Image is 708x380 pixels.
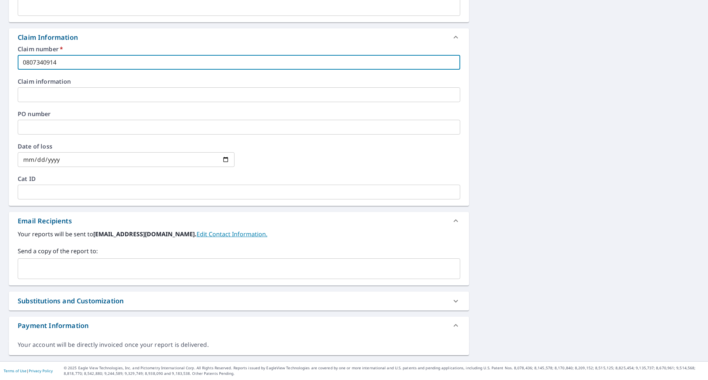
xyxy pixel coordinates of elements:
a: EditContactInfo [197,230,267,238]
label: PO number [18,111,460,117]
a: Terms of Use [4,368,27,373]
div: Substitutions and Customization [9,292,469,310]
label: Claim number [18,46,460,52]
p: © 2025 Eagle View Technologies, Inc. and Pictometry International Corp. All Rights Reserved. Repo... [64,365,704,376]
p: | [4,369,53,373]
div: Payment Information [18,321,88,331]
div: Claim Information [9,28,469,46]
label: Send a copy of the report to: [18,247,460,255]
div: Payment Information [9,317,469,334]
b: [EMAIL_ADDRESS][DOMAIN_NAME]. [93,230,197,238]
div: Substitutions and Customization [18,296,124,306]
div: Claim Information [18,32,78,42]
label: Your reports will be sent to [18,230,460,238]
label: Date of loss [18,143,235,149]
label: Cat ID [18,176,460,182]
div: Email Recipients [18,216,72,226]
label: Claim information [18,79,460,84]
a: Privacy Policy [29,368,53,373]
div: Your account will be directly invoiced once your report is delivered. [18,341,460,349]
div: Email Recipients [9,212,469,230]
